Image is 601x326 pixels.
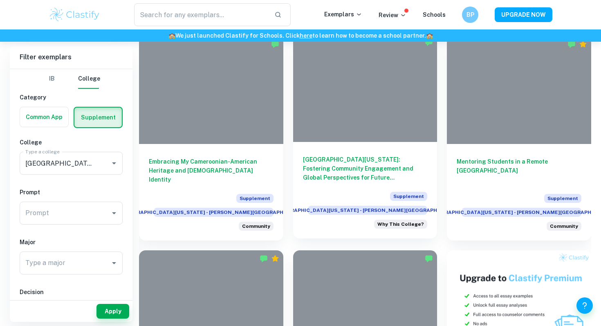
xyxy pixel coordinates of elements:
[108,257,120,269] button: Open
[462,7,478,23] button: BP
[25,148,59,155] label: Type a college
[423,11,446,18] a: Schools
[462,208,581,217] span: [GEOGRAPHIC_DATA][US_STATE] - [PERSON_NAME][GEOGRAPHIC_DATA]
[20,93,123,102] h6: Category
[49,7,101,23] img: Clastify logo
[260,254,268,263] img: Marked
[390,192,427,201] span: Supplement
[466,10,475,19] h6: BP
[74,108,122,127] button: Supplement
[550,223,578,230] span: Community
[567,40,576,48] img: Marked
[108,157,120,169] button: Open
[242,223,270,230] span: Community
[579,40,587,48] div: Premium
[42,69,100,89] div: Filter type choice
[308,206,428,215] span: [GEOGRAPHIC_DATA][US_STATE] - [PERSON_NAME][GEOGRAPHIC_DATA]
[303,155,428,182] h6: [GEOGRAPHIC_DATA][US_STATE]: Fostering Community Engagement and Global Perspectives for Future Ps...
[374,220,427,229] div: Describe the unique qualities that attract you to the specific undergraduate College or School (i...
[425,254,433,263] img: Marked
[134,3,268,26] input: Search for any exemplars...
[239,222,274,231] div: Everyone belongs to many different communities and/or groups defined by (among other things) shar...
[495,7,552,22] button: UPGRADE NOW
[149,157,274,184] h6: Embracing My Cameroonian-American Heritage and [DEMOGRAPHIC_DATA] Identity
[547,222,581,231] div: Everyone belongs to many different communities and/or groups defined by (among other things) shar...
[300,32,312,39] a: here
[271,254,279,263] div: Premium
[379,11,406,20] p: Review
[271,40,279,48] img: Marked
[544,194,581,203] span: Supplement
[425,38,433,46] img: Marked
[324,10,362,19] p: Exemplars
[154,208,274,217] span: [GEOGRAPHIC_DATA][US_STATE] - [PERSON_NAME][GEOGRAPHIC_DATA]
[20,288,123,297] h6: Decision
[20,138,123,147] h6: College
[236,194,274,203] span: Supplement
[139,36,283,241] a: Embracing My Cameroonian-American Heritage and [DEMOGRAPHIC_DATA] IdentitySupplement[GEOGRAPHIC_D...
[168,32,175,39] span: 🏫
[377,220,424,228] span: Why This College?
[20,188,123,197] h6: Prompt
[42,69,62,89] button: IB
[20,238,123,247] h6: Major
[2,31,599,40] h6: We just launched Clastify for Schools. Click to learn how to become a school partner.
[426,32,433,39] span: 🏫
[78,69,100,89] button: College
[10,46,132,69] h6: Filter exemplars
[457,157,581,184] h6: Mentoring Students in a Remote [GEOGRAPHIC_DATA]
[96,304,129,319] button: Apply
[576,297,593,314] button: Help and Feedback
[108,207,120,219] button: Open
[447,36,591,241] a: Mentoring Students in a Remote [GEOGRAPHIC_DATA]Supplement[GEOGRAPHIC_DATA][US_STATE] - [PERSON_N...
[293,36,437,241] a: [GEOGRAPHIC_DATA][US_STATE]: Fostering Community Engagement and Global Perspectives for Future Ps...
[20,107,68,127] button: Common App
